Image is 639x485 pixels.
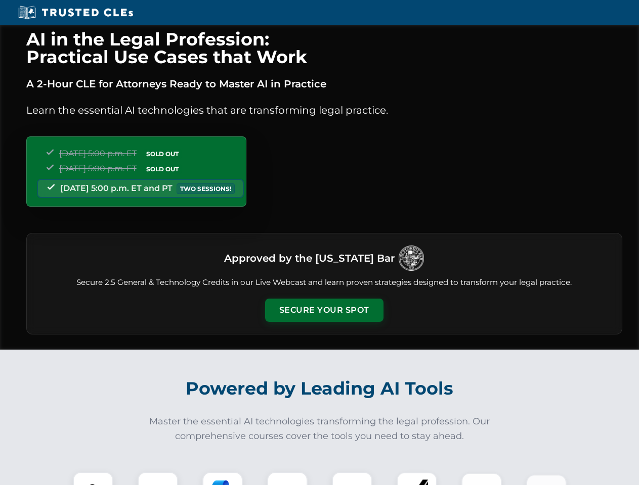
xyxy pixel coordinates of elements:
span: [DATE] 5:00 p.m. ET [59,149,137,158]
span: SOLD OUT [143,164,182,174]
h2: Powered by Leading AI Tools [39,371,600,406]
p: A 2-Hour CLE for Attorneys Ready to Master AI in Practice [26,76,622,92]
h1: AI in the Legal Profession: Practical Use Cases that Work [26,30,622,66]
h3: Approved by the [US_STATE] Bar [224,249,395,267]
img: Logo [399,246,424,271]
img: Trusted CLEs [15,5,136,20]
span: [DATE] 5:00 p.m. ET [59,164,137,173]
p: Secure 2.5 General & Technology Credits in our Live Webcast and learn proven strategies designed ... [39,277,610,288]
span: SOLD OUT [143,149,182,159]
button: Secure Your Spot [265,299,384,322]
p: Master the essential AI technologies transforming the legal profession. Our comprehensive courses... [143,414,497,444]
p: Learn the essential AI technologies that are transforming legal practice. [26,102,622,118]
